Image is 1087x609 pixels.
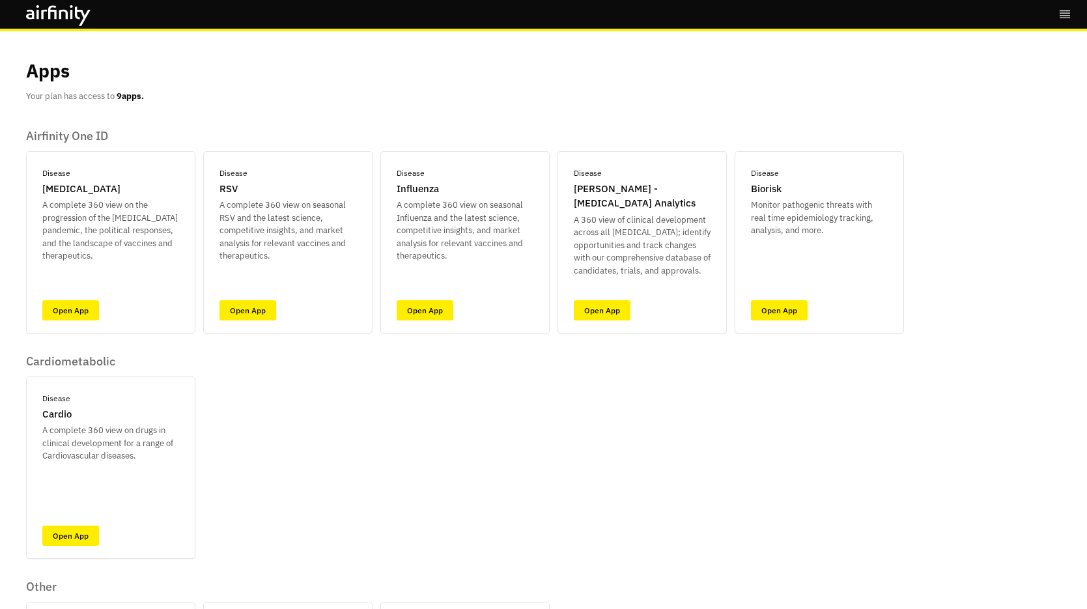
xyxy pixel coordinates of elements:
p: Apps [26,57,70,85]
p: A complete 360 view on seasonal Influenza and the latest science, competitive insights, and marke... [397,199,533,262]
a: Open App [751,300,808,320]
p: A 360 view of clinical development across all [MEDICAL_DATA]; identify opportunities and track ch... [574,214,711,277]
p: Cardiometabolic [26,354,195,369]
p: Biorisk [751,182,782,197]
p: A complete 360 view on the progression of the [MEDICAL_DATA] pandemic, the political responses, a... [42,199,179,262]
p: Disease [574,167,602,179]
p: RSV [219,182,238,197]
a: Open App [42,526,99,546]
p: A complete 360 view on seasonal RSV and the latest science, competitive insights, and market anal... [219,199,356,262]
p: Influenza [397,182,439,197]
p: [PERSON_NAME] - [MEDICAL_DATA] Analytics [574,182,711,211]
p: Your plan has access to [26,90,144,103]
p: Disease [219,167,247,179]
p: Disease [397,167,425,179]
a: Open App [574,300,630,320]
a: Open App [219,300,276,320]
p: Disease [42,393,70,404]
p: [MEDICAL_DATA] [42,182,120,197]
b: 9 apps. [117,91,144,102]
p: Other [26,580,550,594]
a: Open App [397,300,453,320]
p: Cardio [42,407,72,422]
p: Monitor pathogenic threats with real time epidemiology tracking, analysis, and more. [751,199,888,237]
a: Open App [42,300,99,320]
p: A complete 360 view on drugs in clinical development for a range of Cardiovascular diseases. [42,424,179,462]
p: Disease [751,167,779,179]
p: Disease [42,167,70,179]
p: Airfinity One ID [26,129,904,143]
